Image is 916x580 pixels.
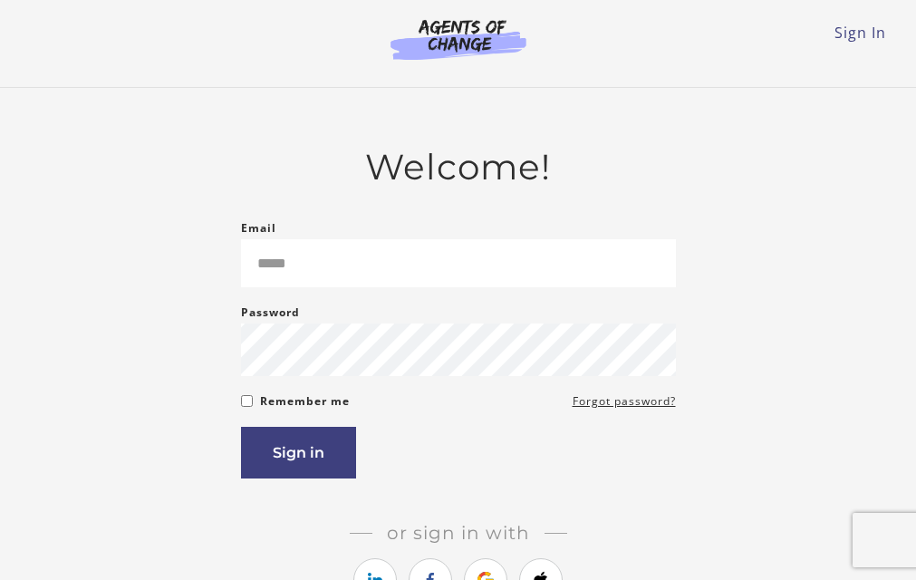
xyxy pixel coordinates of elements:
[371,18,545,60] img: Agents of Change Logo
[372,522,545,544] span: Or sign in with
[241,302,300,324] label: Password
[573,391,676,412] a: Forgot password?
[241,427,356,478] button: Sign in
[241,217,276,239] label: Email
[260,391,350,412] label: Remember me
[241,146,676,188] h2: Welcome!
[834,23,886,43] a: Sign In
